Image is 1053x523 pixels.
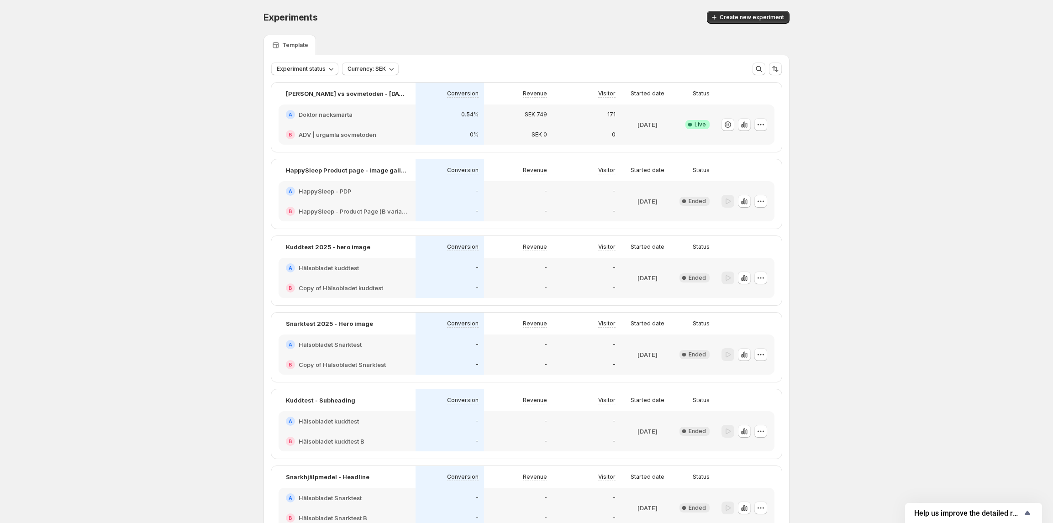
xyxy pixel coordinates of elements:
[544,514,547,522] p: -
[286,166,408,175] p: HappySleep Product page - image gallery
[299,187,351,196] h2: HappySleep - PDP
[544,494,547,502] p: -
[299,417,359,426] h2: Hälsobladet kuddtest
[613,341,616,348] p: -
[289,209,292,214] h2: B
[286,89,408,98] p: [PERSON_NAME] vs sovmetoden - [DATE] 13:33:08
[525,111,547,118] p: SEK 749
[523,90,547,97] p: Revenue
[523,320,547,327] p: Revenue
[523,473,547,481] p: Revenue
[607,111,616,118] p: 171
[689,198,706,205] span: Ended
[544,438,547,445] p: -
[289,265,292,271] h2: A
[286,319,373,328] p: Snarktest 2025 - Hero image
[544,284,547,292] p: -
[914,509,1022,518] span: Help us improve the detailed report for A/B campaigns
[289,132,292,137] h2: B
[613,284,616,292] p: -
[637,273,658,282] p: [DATE]
[693,397,710,404] p: Status
[695,121,706,128] span: Live
[613,264,616,272] p: -
[613,438,616,445] p: -
[769,63,782,75] button: Sort the results
[476,341,479,348] p: -
[347,65,386,73] span: Currency: SEK
[689,274,706,282] span: Ended
[447,473,479,481] p: Conversion
[637,120,658,129] p: [DATE]
[447,243,479,251] p: Conversion
[289,418,292,424] h2: A
[637,197,658,206] p: [DATE]
[289,495,292,501] h2: A
[631,167,664,174] p: Started date
[299,110,353,119] h2: Doktor nacksmärta
[693,243,710,251] p: Status
[447,90,479,97] p: Conversion
[476,438,479,445] p: -
[289,188,292,194] h2: A
[532,131,547,138] p: SEK 0
[476,418,479,425] p: -
[613,188,616,195] p: -
[299,513,367,523] h2: Hälsobladet Snarktest B
[598,473,616,481] p: Visitor
[631,320,664,327] p: Started date
[289,285,292,291] h2: B
[286,242,370,251] p: Kuddtest 2025 - hero image
[286,472,369,481] p: Snarkhjälpmedel - Headline
[289,439,292,444] h2: B
[447,167,479,174] p: Conversion
[476,361,479,368] p: -
[299,130,376,139] h2: ADV | urgamla sovmetoden
[299,263,359,272] h2: Hälsobladet kuddtest
[447,320,479,327] p: Conversion
[289,362,292,367] h2: B
[612,131,616,138] p: 0
[544,418,547,425] p: -
[689,351,706,358] span: Ended
[598,397,616,404] p: Visitor
[631,473,664,481] p: Started date
[598,167,616,174] p: Visitor
[544,361,547,368] p: -
[613,418,616,425] p: -
[631,397,664,404] p: Started date
[693,473,710,481] p: Status
[299,437,364,446] h2: Hälsobladet kuddtest B
[523,167,547,174] p: Revenue
[613,361,616,368] p: -
[299,340,362,349] h2: Hälsobladet Snarktest
[637,503,658,513] p: [DATE]
[544,208,547,215] p: -
[299,283,383,293] h2: Copy of Hälsobladet kuddtest
[631,243,664,251] p: Started date
[447,397,479,404] p: Conversion
[693,167,710,174] p: Status
[289,112,292,117] h2: A
[523,397,547,404] p: Revenue
[544,188,547,195] p: -
[613,494,616,502] p: -
[286,396,355,405] p: Kuddtest - Subheading
[544,264,547,272] p: -
[523,243,547,251] p: Revenue
[689,428,706,435] span: Ended
[720,14,784,21] span: Create new experiment
[613,208,616,215] p: -
[613,514,616,522] p: -
[299,207,408,216] h2: HappySleep - Product Page (B variant)
[476,284,479,292] p: -
[637,350,658,359] p: [DATE]
[299,360,386,369] h2: Copy of Hälsobladet Snarktest
[470,131,479,138] p: 0%
[598,243,616,251] p: Visitor
[689,504,706,512] span: Ended
[693,90,710,97] p: Status
[461,111,479,118] p: 0.54%
[271,63,338,75] button: Experiment status
[263,12,318,23] span: Experiments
